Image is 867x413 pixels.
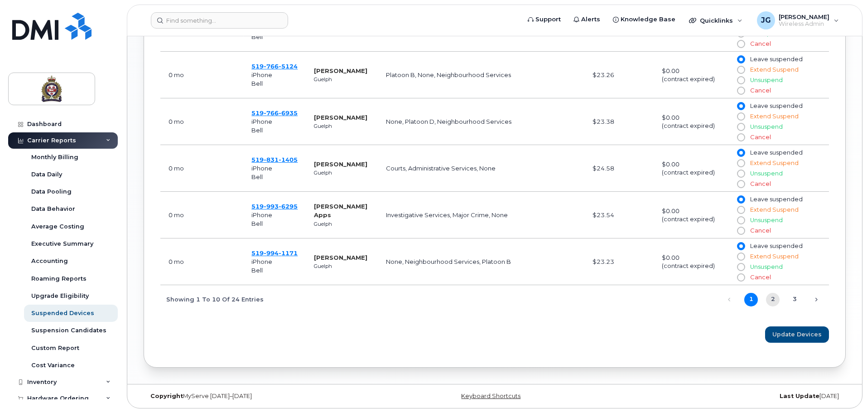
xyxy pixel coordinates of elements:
[612,393,846,400] div: [DATE]
[581,15,600,24] span: Alerts
[279,63,298,70] span: 5124
[750,30,783,37] span: Unsuspend
[737,56,744,63] input: Leave suspended
[251,63,298,70] span: 519
[750,40,771,47] span: Cancel
[584,192,654,238] td: $23.54
[314,263,332,269] small: Guelph
[251,156,298,163] span: 519
[654,145,729,192] td: $0.00
[662,215,721,224] div: (contract expired)
[378,192,584,238] td: Investigative Services, Major Crime, None
[567,10,607,29] a: Alerts
[737,274,744,281] input: Cancel
[150,393,183,399] strong: Copyright
[779,20,829,28] span: Wireless Admin
[737,77,744,84] input: Unsuspend
[160,291,264,306] div: Showing 1 to 10 of 24 entries
[737,87,744,94] input: Cancel
[378,238,584,285] td: None, Neighbourhood Services, Platoon B
[750,274,771,281] span: Cancel
[683,11,749,29] div: Quicklinks
[521,10,567,29] a: Support
[251,211,272,219] span: iPhone
[160,145,243,192] td: 0 mo
[251,165,272,172] span: iPhone
[737,123,744,131] input: Unsuspend
[737,196,744,203] input: Leave suspended
[144,393,378,400] div: MyServe [DATE]–[DATE]
[750,253,799,260] span: Extend Suspend
[750,66,799,73] span: Extend Suspend
[314,203,367,219] strong: [PERSON_NAME] Apps
[662,75,721,83] div: (contract expired)
[264,156,279,163] span: 831
[584,52,654,98] td: $23.26
[737,134,744,141] input: Cancel
[461,393,520,399] a: Keyboard Shortcuts
[314,76,332,83] small: Guelph
[737,243,744,250] input: Leave suspended
[750,56,803,63] span: Leave suspended
[160,98,243,145] td: 0 mo
[750,134,771,141] span: Cancel
[654,238,729,285] td: $0.00
[378,145,584,192] td: Courts, Administrative Services, None
[314,123,332,129] small: Guelph
[780,393,819,399] strong: Last Update
[378,98,584,145] td: None, Platoon D, Neighbourhood Services
[737,113,744,120] input: Extend Suspend
[809,293,823,306] a: Next
[750,227,771,234] span: Cancel
[584,238,654,285] td: $23.23
[737,40,744,48] input: Cancel
[751,11,845,29] div: Jonathan Green
[279,203,298,210] span: 6295
[761,15,771,26] span: JG
[654,192,729,238] td: $0.00
[700,17,733,24] span: Quicklinks
[750,113,799,120] span: Extend Suspend
[251,249,298,257] a: 5199941171
[251,118,272,125] span: iPhone
[744,293,758,306] a: 1
[314,114,367,121] strong: [PERSON_NAME]
[750,123,783,130] span: Unsuspend
[662,262,721,270] div: (contract expired)
[750,206,799,213] span: Extend Suspend
[750,149,803,156] span: Leave suspended
[264,109,279,117] span: 766
[722,293,736,306] a: Previous
[750,170,783,177] span: Unsuspend
[750,196,803,203] span: Leave suspended
[766,293,780,306] a: 2
[750,243,803,249] span: Leave suspended
[264,249,279,257] span: 994
[584,145,654,192] td: $24.58
[251,109,298,117] a: 5197666935
[654,98,729,145] td: $0.00
[264,63,279,70] span: 766
[251,33,263,40] span: Bell
[251,249,298,257] span: 519
[251,203,298,210] a: 5199936295
[378,52,584,98] td: Platoon B, None, Neighbourhood Services
[314,221,332,227] small: Guelph
[251,71,272,78] span: iPhone
[251,126,263,134] span: Bell
[251,173,263,180] span: Bell
[251,156,298,163] a: 5198311405
[737,263,744,271] input: Unsuspend
[662,121,721,130] div: (contract expired)
[251,63,298,70] a: 5197665124
[772,330,822,339] span: Update Devices
[750,87,771,94] span: Cancel
[737,217,744,224] input: Unsuspend
[750,217,783,224] span: Unsuspend
[737,66,744,73] input: Extend Suspend
[737,206,744,214] input: Extend Suspend
[779,13,829,20] span: [PERSON_NAME]
[621,15,675,24] span: Knowledge Base
[251,220,263,227] span: Bell
[737,227,744,234] input: Cancel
